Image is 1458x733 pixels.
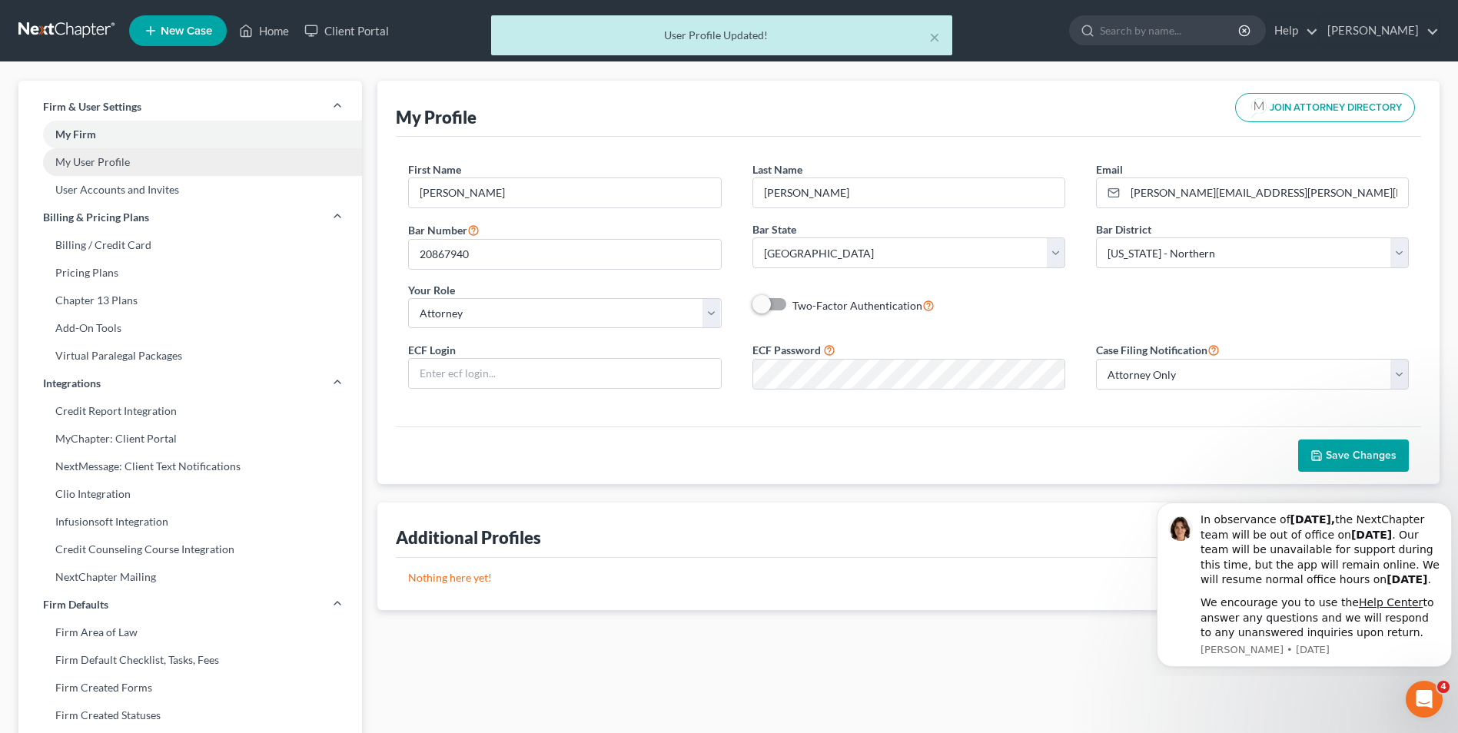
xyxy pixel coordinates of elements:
iframe: Intercom live chat [1406,681,1443,718]
a: Firm Default Checklist, Tasks, Fees [18,646,362,674]
a: Billing & Pricing Plans [18,204,362,231]
a: My User Profile [18,148,362,176]
label: Bar State [752,221,796,237]
span: First Name [408,163,461,176]
span: Firm Defaults [43,597,108,612]
label: Bar Number [408,221,480,239]
div: Additional Profiles [396,526,541,549]
span: Your Role [408,284,455,297]
span: Last Name [752,163,802,176]
a: Integrations [18,370,362,397]
a: Credit Counseling Course Integration [18,536,362,563]
a: MyChapter: Client Portal [18,425,362,453]
a: My Firm [18,121,362,148]
a: Firm Created Forms [18,674,362,701]
span: Two-Factor Authentication [792,299,922,312]
span: 4 [1437,681,1450,693]
iframe: Intercom notifications message [1151,473,1458,676]
p: Nothing here yet! [408,570,1409,585]
span: Integrations [43,376,101,391]
a: Firm Defaults [18,591,362,619]
div: User Profile Updated! [503,28,940,43]
a: Billing / Credit Card [18,231,362,259]
label: ECF Password [752,342,821,358]
input: # [409,240,720,269]
span: Firm & User Settings [43,99,141,114]
div: My Profile [396,106,477,128]
a: Firm Created Statuses [18,701,362,729]
button: JOIN ATTORNEY DIRECTORY [1235,93,1415,122]
a: Clio Integration [18,480,362,508]
a: User Accounts and Invites [18,176,362,204]
span: JOIN ATTORNEY DIRECTORY [1270,103,1402,113]
a: NextMessage: Client Text Notifications [18,453,362,480]
a: Chapter 13 Plans [18,287,362,314]
label: ECF Login [408,342,456,358]
button: Save Changes [1298,439,1409,472]
span: Email [1096,163,1123,176]
a: Firm Area of Law [18,619,362,646]
label: Case Filing Notification [1096,340,1220,359]
a: Pricing Plans [18,259,362,287]
a: Firm & User Settings [18,93,362,121]
img: modern-attorney-logo-488310dd42d0e56951fffe13e3ed90e038bc441dd813d23dff0c9337a977f38e.png [1248,97,1270,118]
a: Add-On Tools [18,314,362,342]
a: NextChapter Mailing [18,563,362,591]
a: Infusionsoft Integration [18,508,362,536]
input: Enter first name... [409,178,720,207]
span: Billing & Pricing Plans [43,210,149,225]
button: × [929,28,940,46]
input: Enter email... [1125,178,1408,207]
input: Enter ecf login... [409,359,720,388]
span: Save Changes [1326,449,1397,462]
input: Enter last name... [753,178,1064,207]
label: Bar District [1096,221,1151,237]
a: Virtual Paralegal Packages [18,342,362,370]
a: Credit Report Integration [18,397,362,425]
